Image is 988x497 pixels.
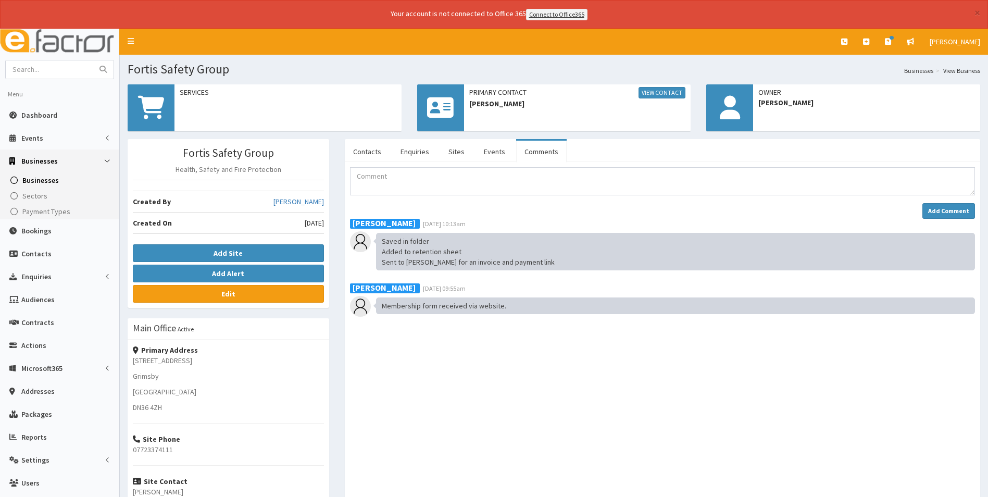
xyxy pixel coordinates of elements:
[128,63,980,76] h1: Fortis Safety Group
[21,156,58,166] span: Businesses
[22,176,59,185] span: Businesses
[933,66,980,75] li: View Business
[133,285,324,303] a: Edit
[922,203,975,219] button: Add Comment
[221,289,235,299] b: Edit
[133,355,324,366] p: [STREET_ADDRESS]
[133,477,187,486] strong: Site Contact
[758,97,975,108] span: [PERSON_NAME]
[376,297,975,314] div: Membership form received via website.
[133,434,180,444] strong: Site Phone
[350,167,975,195] textarea: Comment
[469,98,686,109] span: [PERSON_NAME]
[904,66,933,75] a: Businesses
[353,218,416,228] b: [PERSON_NAME]
[376,233,975,270] div: Saved in folder Added to retention sheet Sent to [PERSON_NAME] for an invoice and payment link
[133,164,324,175] p: Health, Safety and Fire Protection
[21,133,43,143] span: Events
[21,249,52,258] span: Contacts
[305,218,324,228] span: [DATE]
[974,7,980,18] button: ×
[21,295,55,304] span: Audiences
[21,432,47,442] span: Reports
[3,204,119,219] a: Payment Types
[21,364,62,373] span: Microsoft365
[133,402,324,413] p: DN36 4ZH
[273,196,324,207] a: [PERSON_NAME]
[212,269,244,278] b: Add Alert
[133,487,324,497] p: [PERSON_NAME]
[423,284,466,292] span: [DATE] 09:55am
[3,188,119,204] a: Sectors
[21,226,52,235] span: Bookings
[440,141,473,163] a: Sites
[21,318,54,327] span: Contracts
[21,409,52,419] span: Packages
[469,87,686,98] span: Primary Contact
[22,191,47,201] span: Sectors
[423,220,466,228] span: [DATE] 10:13am
[178,325,194,333] small: Active
[392,141,437,163] a: Enquiries
[3,172,119,188] a: Businesses
[6,60,93,79] input: Search...
[21,387,55,396] span: Addresses
[184,8,794,20] div: Your account is not connected to Office 365
[133,387,324,397] p: [GEOGRAPHIC_DATA]
[214,249,243,258] b: Add Site
[133,371,324,381] p: Grimsby
[133,265,324,282] button: Add Alert
[526,9,587,20] a: Connect to Office365
[639,87,685,98] a: View Contact
[133,197,171,206] b: Created By
[22,207,70,216] span: Payment Types
[133,147,324,159] h3: Fortis Safety Group
[133,444,324,455] p: 07723374111
[345,141,390,163] a: Contacts
[21,110,57,120] span: Dashboard
[476,141,514,163] a: Events
[516,141,567,163] a: Comments
[928,207,969,215] strong: Add Comment
[133,218,172,228] b: Created On
[21,341,46,350] span: Actions
[180,87,396,97] span: Services
[21,272,52,281] span: Enquiries
[133,345,198,355] strong: Primary Address
[758,87,975,97] span: Owner
[21,455,49,465] span: Settings
[21,478,40,488] span: Users
[922,29,988,55] a: [PERSON_NAME]
[353,282,416,293] b: [PERSON_NAME]
[133,324,176,333] h3: Main Office
[930,37,980,46] span: [PERSON_NAME]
